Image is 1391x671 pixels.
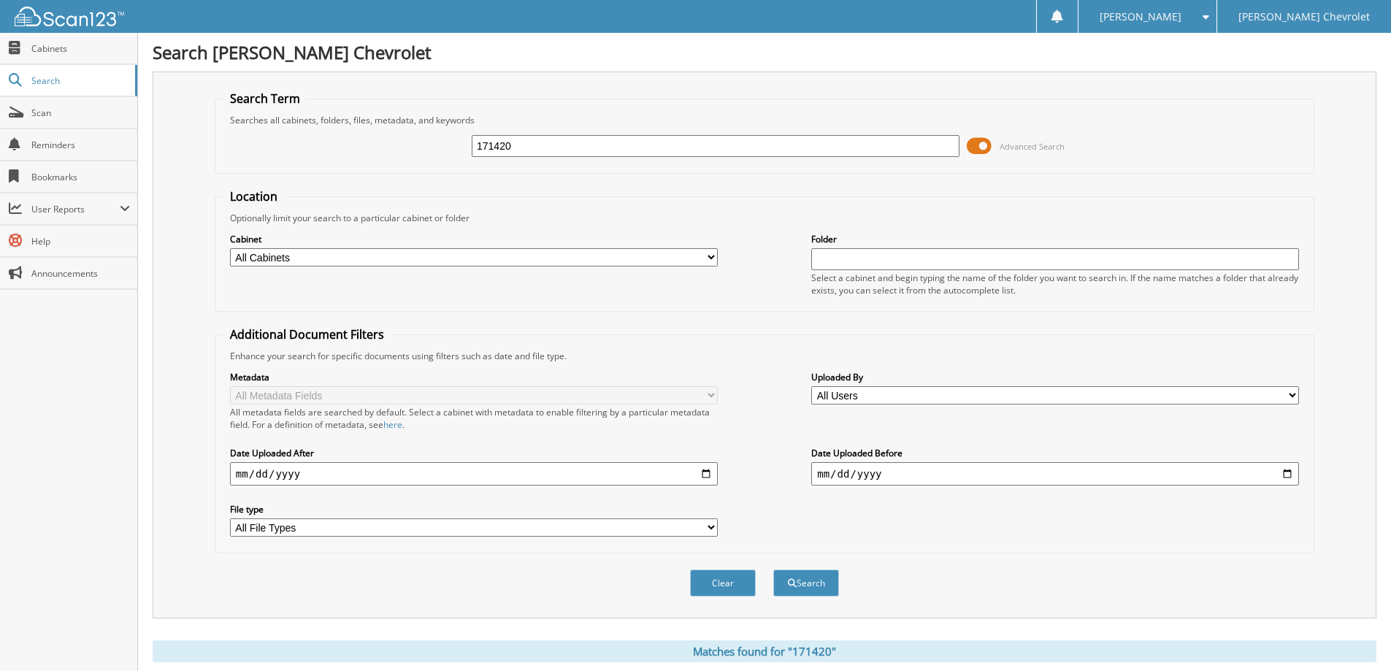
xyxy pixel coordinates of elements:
[31,235,130,248] span: Help
[31,107,130,119] span: Scan
[31,203,120,215] span: User Reports
[383,418,402,431] a: here
[15,7,124,26] img: scan123-logo-white.svg
[811,462,1299,486] input: end
[811,371,1299,383] label: Uploaded By
[223,350,1306,362] div: Enhance your search for specific documents using filters such as date and file type.
[230,406,718,431] div: All metadata fields are searched by default. Select a cabinet with metadata to enable filtering b...
[1000,141,1065,152] span: Advanced Search
[690,570,756,597] button: Clear
[223,212,1306,224] div: Optionally limit your search to a particular cabinet or folder
[230,503,718,515] label: File type
[1318,601,1391,671] iframe: Chat Widget
[230,462,718,486] input: start
[230,233,718,245] label: Cabinet
[31,171,130,183] span: Bookmarks
[811,272,1299,296] div: Select a cabinet and begin typing the name of the folder you want to search in. If the name match...
[811,447,1299,459] label: Date Uploaded Before
[1238,12,1370,21] span: [PERSON_NAME] Chevrolet
[223,91,307,107] legend: Search Term
[31,74,128,87] span: Search
[223,188,285,204] legend: Location
[31,267,130,280] span: Announcements
[230,371,718,383] label: Metadata
[1100,12,1181,21] span: [PERSON_NAME]
[223,326,391,342] legend: Additional Document Filters
[31,139,130,151] span: Reminders
[230,447,718,459] label: Date Uploaded After
[223,114,1306,126] div: Searches all cabinets, folders, files, metadata, and keywords
[31,42,130,55] span: Cabinets
[153,40,1376,64] h1: Search [PERSON_NAME] Chevrolet
[811,233,1299,245] label: Folder
[773,570,839,597] button: Search
[153,640,1376,662] div: Matches found for "171420"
